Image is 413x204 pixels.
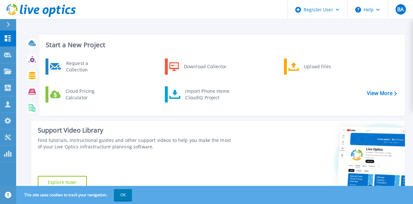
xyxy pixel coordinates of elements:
div: Import Phone Home CloudIQ Project [182,88,232,101]
span: BA [397,7,404,12]
a: Upload Files [284,59,350,75]
a: Download Collector [165,59,231,75]
div: Cloud Pricing Calculator [62,88,110,101]
a: Explore Now! [38,176,87,189]
span: This site uses cookies to track your navigation. [18,189,132,201]
div: Support Video Library [38,126,232,134]
a: Cloud Pricing Calculator [45,86,112,102]
button: OK [114,189,132,201]
div: Request a Collection [63,60,110,73]
div: Upload Files [301,60,348,73]
h3: Start a New Project [46,41,397,48]
div: Download Collector [181,60,229,73]
a: Request a Collection [45,59,112,75]
a: View More [367,90,397,96]
div: Find tutorials, instructional guides and other support videos to help you make the most of your L... [38,137,232,150]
